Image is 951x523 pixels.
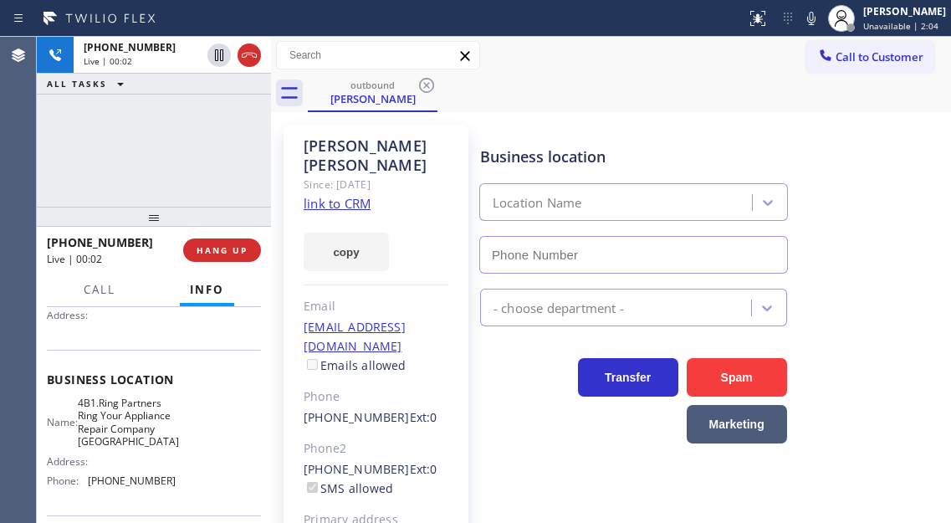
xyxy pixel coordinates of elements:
[304,357,406,373] label: Emails allowed
[304,175,449,194] div: Since: [DATE]
[309,79,436,91] div: outbound
[47,78,107,90] span: ALL TASKS
[479,236,788,274] input: Phone Number
[304,233,389,271] button: copy
[47,474,88,487] span: Phone:
[78,397,179,449] span: 4B1.Ring Partners Ring Your Appliance Repair Company [GEOGRAPHIC_DATA]
[304,439,449,459] div: Phone2
[410,461,437,477] span: Ext: 0
[304,195,371,212] a: link to CRM
[493,298,624,317] div: - choose department -
[800,7,823,30] button: Mute
[84,40,176,54] span: [PHONE_NUMBER]
[863,4,946,18] div: [PERSON_NAME]
[304,409,410,425] a: [PHONE_NUMBER]
[687,358,787,397] button: Spam
[863,20,938,32] span: Unavailable | 2:04
[836,49,923,64] span: Call to Customer
[304,319,406,354] a: [EMAIL_ADDRESS][DOMAIN_NAME]
[47,372,261,387] span: Business location
[304,297,449,316] div: Email
[84,282,115,297] span: Call
[190,282,224,297] span: Info
[309,91,436,106] div: [PERSON_NAME]
[47,455,91,468] span: Address:
[480,146,787,168] div: Business location
[806,41,934,73] button: Call to Customer
[47,252,102,266] span: Live | 00:02
[578,358,678,397] button: Transfer
[687,405,787,444] button: Marketing
[88,474,176,487] span: [PHONE_NUMBER]
[37,74,141,94] button: ALL TASKS
[304,387,449,407] div: Phone
[183,238,261,262] button: HANG UP
[307,359,318,370] input: Emails allowed
[197,244,248,256] span: HANG UP
[47,234,153,250] span: [PHONE_NUMBER]
[180,274,234,306] button: Info
[304,480,393,496] label: SMS allowed
[493,193,582,213] div: Location Name
[47,416,78,428] span: Name:
[238,44,261,67] button: Hang up
[74,274,125,306] button: Call
[304,136,449,175] div: [PERSON_NAME] [PERSON_NAME]
[307,482,318,493] input: SMS allowed
[309,74,436,110] div: Evetta Clark
[47,309,91,321] span: Address:
[304,461,410,477] a: [PHONE_NUMBER]
[207,44,231,67] button: Hold Customer
[277,42,479,69] input: Search
[84,55,132,67] span: Live | 00:02
[410,409,437,425] span: Ext: 0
